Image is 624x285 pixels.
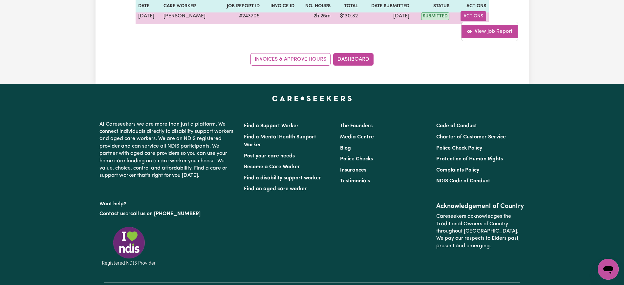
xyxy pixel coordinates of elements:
a: Find an aged care worker [244,186,307,192]
p: Want help? [99,198,236,208]
a: Testimonials [340,178,370,184]
span: submitted [421,12,449,20]
h2: Acknowledgement of Country [436,202,525,210]
button: Actions [461,11,486,21]
td: [PERSON_NAME] [161,9,217,24]
p: Careseekers acknowledges the Traditional Owners of Country throughout [GEOGRAPHIC_DATA]. We pay o... [436,210,525,252]
div: Actions [461,22,518,41]
a: Invoices & Approve Hours [250,53,331,66]
a: View job report 243705 [462,25,518,38]
a: Police Checks [340,156,373,162]
a: Complaints Policy [436,168,479,173]
a: Code of Conduct [436,123,477,129]
p: At Careseekers we are more than just a platform. We connect individuals directly to disability su... [99,118,236,182]
a: Blog [340,146,351,151]
span: 2 hours 25 minutes [313,13,331,19]
a: Media Centre [340,134,374,140]
a: Protection of Human Rights [436,156,503,162]
a: The Founders [340,123,373,129]
a: Charter of Customer Service [436,134,506,140]
td: [DATE] [136,9,161,24]
a: Become a Care Worker [244,164,300,170]
a: Insurances [340,168,366,173]
a: Post your care needs [244,153,295,159]
a: Contact us [99,211,125,216]
a: Police Check Policy [436,146,482,151]
a: Careseekers home page [272,96,352,101]
a: Find a disability support worker [244,175,321,181]
a: Find a Support Worker [244,123,299,129]
a: Find a Mental Health Support Worker [244,134,316,148]
a: Dashboard [333,53,374,66]
a: call us on [PHONE_NUMBER] [130,211,201,216]
a: NDIS Code of Conduct [436,178,490,184]
iframe: Button to launch messaging window [598,259,619,280]
p: or [99,208,236,220]
td: [DATE] [360,9,412,24]
td: $ 130.32 [333,9,360,24]
td: # 243705 [217,9,262,24]
img: Registered NDIS provider [99,226,159,267]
